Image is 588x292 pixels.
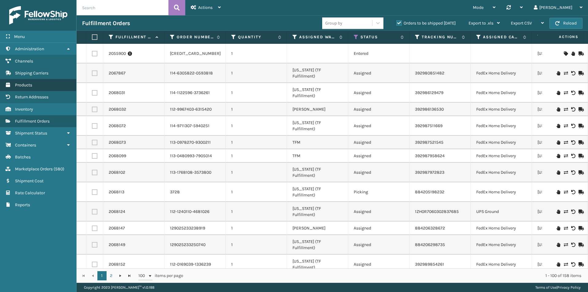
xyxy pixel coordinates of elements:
a: 112-9967403-6315420 [170,106,212,112]
i: Change shipping [564,243,567,247]
i: Mark as Shipped [579,51,582,56]
i: Change shipping [564,190,567,194]
td: Assigned [348,83,409,103]
a: [CREDIT_CARD_NUMBER] [170,51,221,57]
span: Export CSV [511,21,532,26]
a: 392987521545 [415,140,443,145]
a: 2068102 [109,169,125,176]
td: FedEx Home Delivery [471,63,532,83]
span: items per page [138,271,183,280]
i: Mark as Shipped [579,190,582,194]
a: 129025233238919 [170,225,205,231]
a: 2068099 [109,153,126,159]
td: [US_STATE] (TF Fulfillment) [287,235,348,255]
span: Reports [15,202,30,207]
span: Products [15,82,32,88]
td: 1 [226,182,287,202]
a: 1ZH0R7060302837685 [415,209,459,214]
a: 392986136530 [415,107,444,112]
td: UPS Ground [471,202,532,222]
a: 113-0480993-7905014 [170,153,212,159]
label: Orders to be shipped [DATE] [396,21,456,26]
a: 114-1122596-3736261 [170,90,210,96]
span: Administration [15,46,44,51]
a: 3728 [170,189,180,195]
td: FedEx Home Delivery [471,83,532,103]
i: Change shipping [564,107,567,112]
a: 392987972823 [415,170,444,175]
i: Assign Carrier and Warehouse [564,51,567,56]
span: Menu [14,34,25,39]
a: 884205198232 [415,189,444,195]
td: 1 [226,222,287,235]
i: Mark as Shipped [579,140,582,145]
a: Terms of Use [535,285,556,290]
a: 2068124 [109,209,125,215]
span: Go to the last page [127,273,132,278]
label: Status [360,34,398,40]
td: Assigned [348,103,409,116]
i: On Hold [556,124,560,128]
td: [US_STATE] (TF Fulfillment) [287,163,348,182]
a: 392987511669 [415,123,443,128]
td: TFM [287,136,348,149]
i: Mark as Shipped [579,243,582,247]
i: Mark as Shipped [579,124,582,128]
td: FedEx Home Delivery [471,103,532,116]
h3: Fulfillment Orders [82,20,130,27]
a: Privacy Policy [557,285,581,290]
i: On Hold [556,91,560,95]
span: 100 [138,273,148,279]
i: Mark as Shipped [579,226,582,230]
span: Marketplace Orders [15,166,53,172]
td: FedEx Home Delivery [471,235,532,255]
i: On Hold [556,243,560,247]
td: Assigned [348,202,409,222]
i: Change shipping [564,154,567,158]
span: Shipping Carriers [15,70,48,76]
td: 1 [226,136,287,149]
td: 1 [226,255,287,274]
i: On Hold [556,226,560,230]
i: On Hold [556,262,560,267]
button: Reload [549,18,582,29]
td: FedEx Home Delivery [471,222,532,235]
label: Order Number [177,34,214,40]
label: Assigned Carrier Service [483,34,520,40]
td: Assigned [348,136,409,149]
span: Shipment Status [15,131,47,136]
a: 884206298735 [415,242,445,247]
i: On Hold [556,210,560,214]
td: Assigned [348,116,409,136]
td: Entered [348,44,409,63]
td: FedEx Home Delivery [471,163,532,182]
i: Void Label [571,124,575,128]
td: FedEx Home Delivery [471,182,532,202]
a: Go to the next page [116,271,125,280]
i: Void Label [571,190,575,194]
i: Void Label [571,243,575,247]
a: 113-0978270-9300211 [170,139,211,146]
a: 392980851482 [415,70,444,76]
span: Inventory [15,107,33,112]
td: [US_STATE] (TF Fulfillment) [287,255,348,274]
td: 1 [226,149,287,163]
td: [US_STATE] (TF Fulfillment) [287,116,348,136]
td: FedEx Home Delivery [471,116,532,136]
span: Go to the next page [118,273,123,278]
div: | [535,283,581,292]
a: 2068031 [109,90,125,96]
td: Assigned [348,255,409,274]
a: 2068147 [109,225,125,231]
span: ( 580 ) [54,166,64,172]
i: On Hold [556,154,560,158]
i: Void Label [571,262,575,267]
span: Fulfillment Orders [15,119,50,124]
span: Mode [473,5,484,10]
i: Mark as Shipped [579,107,582,112]
label: Tracking Number [422,34,459,40]
i: Change shipping [564,262,567,267]
div: Group by [325,20,342,26]
span: Actions [540,32,582,42]
i: Mark as Shipped [579,262,582,267]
